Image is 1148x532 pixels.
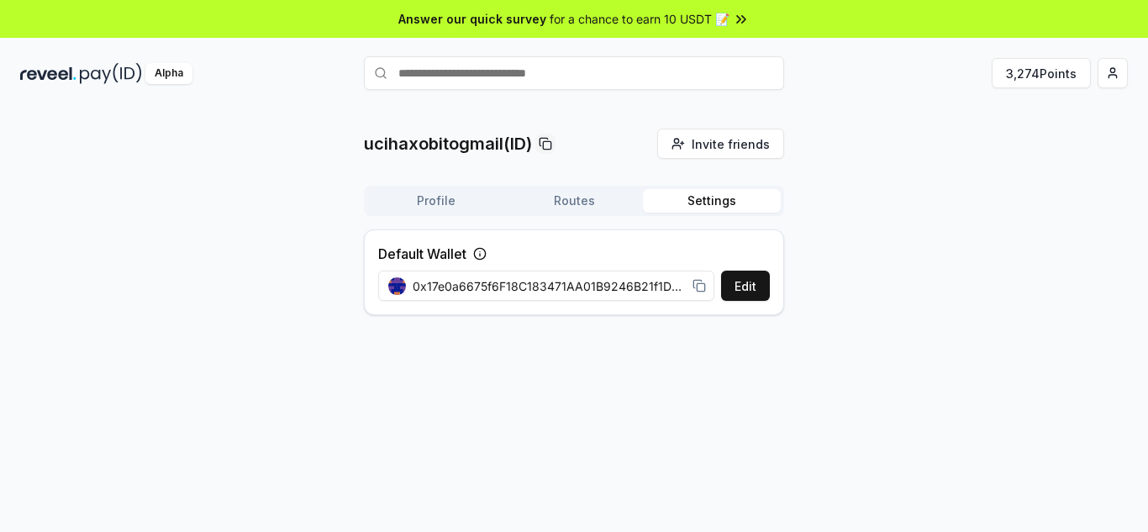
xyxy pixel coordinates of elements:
[398,10,546,28] span: Answer our quick survey
[550,10,729,28] span: for a chance to earn 10 USDT 📝
[692,135,770,153] span: Invite friends
[657,129,784,159] button: Invite friends
[505,189,643,213] button: Routes
[378,244,466,264] label: Default Wallet
[364,132,532,155] p: ucihaxobitogmail(ID)
[145,63,192,84] div: Alpha
[367,189,505,213] button: Profile
[413,277,686,295] span: 0x17e0a6675f6F18C183471AA01B9246B21f1D80a1
[992,58,1091,88] button: 3,274Points
[20,63,76,84] img: reveel_dark
[80,63,142,84] img: pay_id
[643,189,781,213] button: Settings
[721,271,770,301] button: Edit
